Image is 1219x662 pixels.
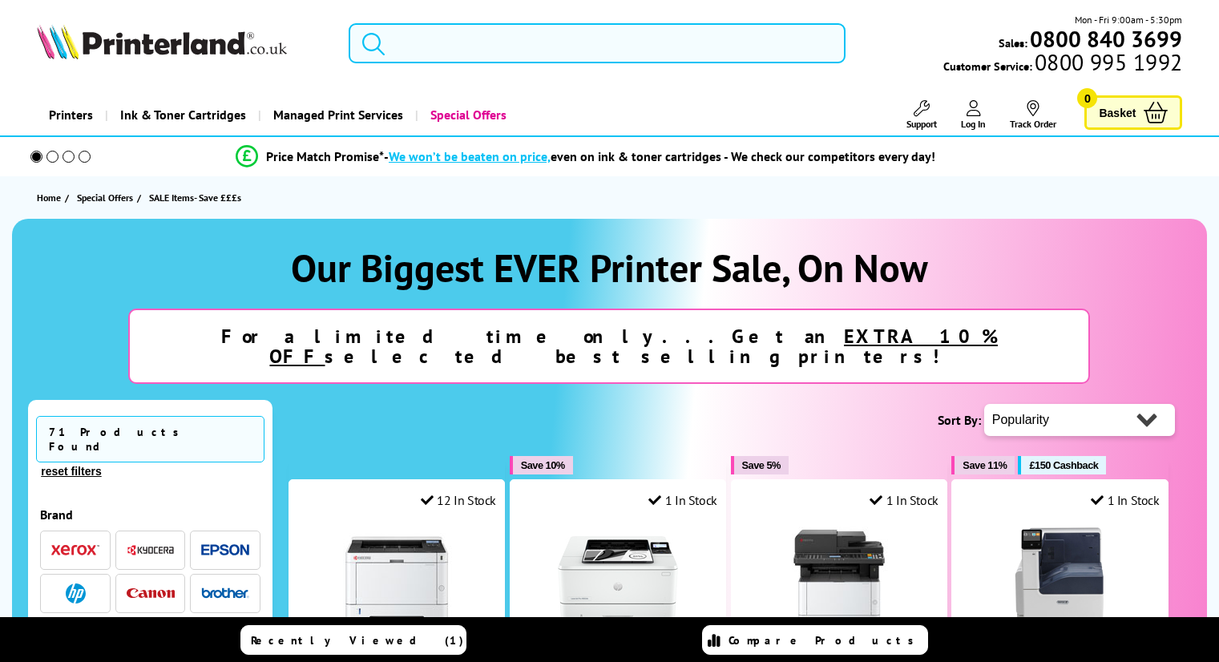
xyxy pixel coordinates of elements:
[37,189,65,206] a: Home
[120,95,246,135] span: Ink & Toner Cartridges
[201,587,249,599] img: Brother
[1010,100,1056,130] a: Track Order
[1099,102,1136,123] span: Basket
[77,189,137,206] a: Special Offers
[28,243,1191,293] h1: Our Biggest EVER Printer Sale, On Now
[648,492,717,508] div: 1 In Stock
[389,148,551,164] span: We won’t be beaten on price,
[1029,459,1098,471] span: £150 Cashback
[127,588,175,599] img: Canon
[122,583,180,604] button: Canon
[337,520,457,640] img: Kyocera ECOSYS PA4000x
[196,539,254,561] button: Epson
[37,95,105,135] a: Printers
[221,324,998,369] strong: For a limited time only...Get an selected best selling printers!
[37,24,329,63] a: Printerland Logo
[251,633,464,648] span: Recently Viewed (1)
[1084,95,1182,130] a: Basket 0
[266,148,384,164] span: Price Match Promise*
[731,456,789,474] button: Save 5%
[1027,31,1182,46] a: 0800 840 3699
[40,507,260,523] div: Brand
[779,520,899,640] img: Kyocera ECOSYS MA4000x (Box Opened)
[415,95,519,135] a: Special Offers
[951,456,1015,474] button: Save 11%
[729,633,922,648] span: Compare Products
[963,459,1007,471] span: Save 11%
[66,583,86,603] img: HP
[122,539,180,561] button: Kyocera
[46,539,104,561] button: Xerox
[1077,88,1097,108] span: 0
[36,416,264,462] span: 71 Products Found
[1030,24,1182,54] b: 0800 840 3699
[1091,492,1160,508] div: 1 In Stock
[105,95,258,135] a: Ink & Toner Cartridges
[510,456,573,474] button: Save 10%
[196,583,254,604] button: Brother
[906,100,937,130] a: Support
[258,95,415,135] a: Managed Print Services
[999,520,1120,640] img: Xerox VersaLink C7000DN (Box Opened)
[961,118,986,130] span: Log In
[51,544,99,555] img: Xerox
[421,492,496,508] div: 12 In Stock
[906,118,937,130] span: Support
[149,192,241,204] span: SALE Items- Save £££s
[702,625,928,655] a: Compare Products
[77,189,133,206] span: Special Offers
[127,544,175,556] img: Kyocera
[1032,54,1182,70] span: 0800 995 1992
[37,24,287,59] img: Printerland Logo
[870,492,938,508] div: 1 In Stock
[384,148,935,164] div: - even on ink & toner cartridges - We check our competitors every day!
[521,459,565,471] span: Save 10%
[46,583,104,604] button: HP
[36,464,106,478] button: reset filters
[240,625,466,655] a: Recently Viewed (1)
[269,324,998,369] u: EXTRA 10% OFF
[999,35,1027,50] span: Sales:
[1018,456,1106,474] button: £150 Cashback
[1075,12,1182,27] span: Mon - Fri 9:00am - 5:30pm
[201,544,249,556] img: Epson
[558,520,678,640] img: HP LaserJet Pro 4002dn (Ex-Demo - Set Up)
[961,100,986,130] a: Log In
[943,54,1182,74] span: Customer Service:
[8,143,1163,171] li: modal_Promise
[938,412,981,428] span: Sort By:
[742,459,781,471] span: Save 5%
